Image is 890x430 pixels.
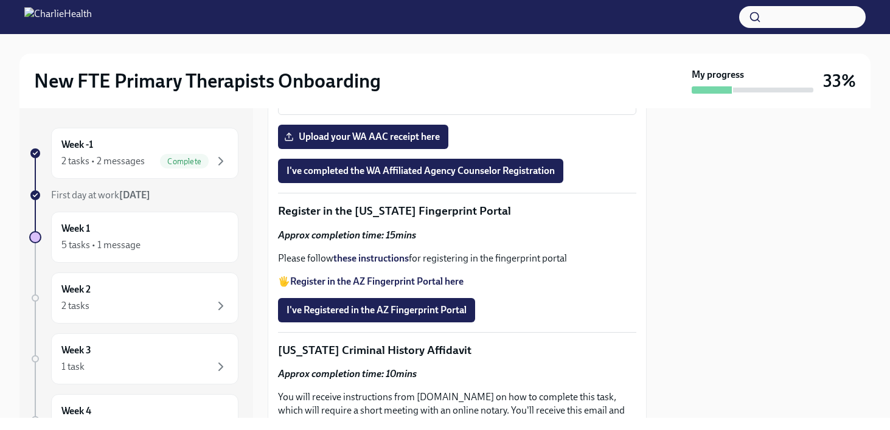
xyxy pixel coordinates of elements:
[51,189,150,201] span: First day at work
[287,165,555,177] span: I've completed the WA Affiliated Agency Counselor Registration
[287,304,467,316] span: I've Registered in the AZ Fingerprint Portal
[278,368,417,380] strong: Approx completion time: 10mins
[278,159,563,183] button: I've completed the WA Affiliated Agency Counselor Registration
[278,342,636,358] p: [US_STATE] Criminal History Affidavit
[29,333,238,384] a: Week 31 task
[61,404,91,418] h6: Week 4
[278,275,636,288] p: 🖐️
[61,138,93,151] h6: Week -1
[29,189,238,202] a: First day at work[DATE]
[119,189,150,201] strong: [DATE]
[333,252,409,264] a: these instructions
[287,131,440,143] span: Upload your WA AAC receipt here
[278,229,416,241] strong: Approx completion time: 15mins
[24,7,92,27] img: CharlieHealth
[61,154,145,168] div: 2 tasks • 2 messages
[61,360,85,373] div: 1 task
[160,157,209,166] span: Complete
[692,68,744,81] strong: My progress
[278,298,475,322] button: I've Registered in the AZ Fingerprint Portal
[34,69,381,93] h2: New FTE Primary Therapists Onboarding
[278,125,448,149] label: Upload your WA AAC receipt here
[29,128,238,179] a: Week -12 tasks • 2 messagesComplete
[61,299,89,313] div: 2 tasks
[290,276,464,287] a: Register in the AZ Fingerprint Portal here
[29,212,238,263] a: Week 15 tasks • 1 message
[823,70,856,92] h3: 33%
[61,222,90,235] h6: Week 1
[61,238,141,252] div: 5 tasks • 1 message
[61,283,91,296] h6: Week 2
[29,272,238,324] a: Week 22 tasks
[278,252,636,265] p: Please follow for registering in the fingerprint portal
[278,203,636,219] p: Register in the [US_STATE] Fingerprint Portal
[61,344,91,357] h6: Week 3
